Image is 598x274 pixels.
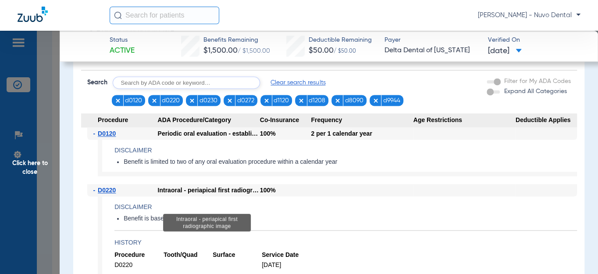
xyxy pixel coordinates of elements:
[114,202,577,212] h4: Disclaimer
[203,36,270,45] span: Benefits Remaining
[263,97,270,104] img: x.svg
[309,36,372,45] span: Deductible Remaining
[488,36,584,45] span: Verified On
[373,97,379,104] img: x.svg
[311,127,413,140] div: 2 per 1 calendar year
[98,187,116,194] span: D0220
[199,96,217,105] span: d0230
[345,96,363,105] span: d8090
[262,250,311,259] span: Service Date
[163,214,251,231] div: Intraoral - periapical first radiographic image
[227,97,233,104] img: x.svg
[238,48,270,54] span: / $1,500.00
[125,96,142,105] span: d0120
[335,97,341,104] img: x.svg
[262,260,311,269] span: [DATE]
[334,49,356,54] span: / $50.00
[478,11,580,20] span: [PERSON_NAME] - Nuvo Dental
[260,113,311,127] span: Co-Insurance
[162,96,180,105] span: d0220
[87,78,107,87] span: Search
[124,215,577,223] li: Benefit is based on professional determination
[151,97,157,104] img: x.svg
[110,36,135,45] span: Status
[383,96,400,105] span: d9944
[158,184,260,196] div: Intraoral - periapical first radiographic image
[384,36,481,45] span: Payer
[164,250,213,259] span: Tooth/Quad
[413,113,516,127] span: Age Restrictions
[237,96,254,105] span: d0272
[114,250,164,259] span: Procedure
[114,146,577,155] h4: Disclaimer
[260,184,311,196] div: 100%
[311,113,413,127] span: Frequency
[114,11,122,19] img: Search Icon
[114,260,164,269] span: D0220
[260,127,311,140] div: 100%
[309,96,325,105] span: d1208
[115,97,121,104] img: x.svg
[274,96,289,105] span: d1120
[384,45,481,56] span: Delta Dental of [US_STATE]
[271,78,325,87] span: Clear search results
[213,250,262,259] span: Surface
[298,97,304,104] img: x.svg
[93,127,98,140] span: -
[158,127,260,140] div: Periodic oral evaluation - established patient
[113,76,260,89] input: Search by ADA code or keyword…
[18,7,48,22] img: Zuub Logo
[309,47,334,54] span: $50.00
[114,238,577,247] h4: History
[189,97,195,104] img: x.svg
[203,47,238,54] span: $1,500.00
[81,113,158,127] span: Procedure
[504,88,567,94] span: Expand All Categories
[502,77,571,86] label: Filter for My ADA Codes
[516,113,577,127] span: Deductible Applies
[93,184,98,196] span: -
[554,232,598,274] iframe: Chat Widget
[110,45,135,56] span: Active
[488,46,522,57] span: [DATE]
[124,158,577,166] li: Benefit is limited to two of any oral evaluation procedure within a calendar year
[110,7,219,24] input: Search for patients
[98,130,116,137] span: D0120
[158,113,260,127] span: ADA Procedure/Category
